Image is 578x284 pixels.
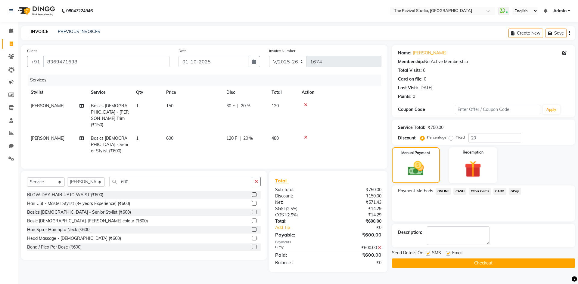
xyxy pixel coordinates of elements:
div: Payments [275,240,381,245]
span: 120 [272,103,279,108]
div: Hair Spa - Hair upto Neck (₹600) [27,227,91,233]
span: 480 [272,136,279,141]
div: No Active Membership [398,59,569,65]
div: Service Total: [398,124,425,131]
span: Total [275,178,289,184]
a: INVOICE [28,26,51,37]
div: Net: [271,199,328,206]
button: Apply [543,105,560,114]
div: BLOW DRY-HAIR UPTO WAIST (₹600) [27,192,103,198]
span: Admin [553,8,567,14]
div: Basic [DEMOGRAPHIC_DATA]-[PERSON_NAME] colour (₹600) [27,218,148,224]
button: Create New [508,29,543,38]
div: 0 [424,76,426,82]
span: | [237,103,238,109]
input: Search by Name/Mobile/Email/Code [43,56,169,67]
span: 20 % [243,135,253,142]
th: Stylist [27,86,87,99]
span: [PERSON_NAME] [31,103,64,108]
span: 20 % [241,103,250,109]
th: Disc [223,86,268,99]
span: 150 [166,103,173,108]
span: Send Details On [392,250,423,257]
div: Bond / Plex Per Dose (₹600) [27,244,82,250]
button: +91 [27,56,44,67]
div: Total Visits: [398,67,422,74]
div: 6 [423,67,425,74]
span: Payment Methods [398,188,433,194]
label: Redemption [463,150,483,155]
div: Head Massage - [DEMOGRAPHIC_DATA] (₹600) [27,235,121,242]
div: Membership: [398,59,424,65]
b: 08047224946 [66,2,93,19]
span: SGST [275,206,286,211]
a: Add Tip [271,224,338,231]
span: SMS [432,250,441,257]
th: Qty [132,86,163,99]
div: ₹600.00 [328,218,386,224]
div: Discount: [398,135,417,141]
span: ONLINE [436,188,451,195]
div: ₹600.00 [328,245,386,251]
label: Manual Payment [401,150,430,156]
input: Search or Scan [109,177,252,186]
span: [PERSON_NAME] [31,136,64,141]
span: GPay [509,188,521,195]
div: Services [28,75,386,86]
th: Action [298,86,381,99]
span: CARD [493,188,506,195]
div: Paid: [271,251,328,258]
span: 30 F [226,103,235,109]
div: ₹0 [338,224,386,231]
th: Total [268,86,298,99]
div: ₹600.00 [328,231,386,238]
div: Balance : [271,260,328,266]
div: Name: [398,50,412,56]
div: Card on file: [398,76,423,82]
div: ₹14.29 [328,212,386,218]
div: ₹750.00 [428,124,443,131]
div: Description: [398,229,422,236]
div: Points: [398,93,412,100]
img: _cash.svg [403,159,429,178]
input: Enter Offer / Coupon Code [455,105,540,114]
th: Service [87,86,132,99]
span: 1 [136,136,138,141]
div: Coupon Code [398,106,455,113]
label: Percentage [427,135,446,140]
img: _gift.svg [459,159,486,179]
span: 1 [136,103,138,108]
div: Last Visit: [398,85,418,91]
span: CGST [275,212,286,218]
div: ( ) [271,212,328,218]
div: Discount: [271,193,328,199]
span: Email [452,250,462,257]
div: Sub Total: [271,187,328,193]
label: Invoice Number [269,48,295,53]
div: Basics [DEMOGRAPHIC_DATA] - Senior Stylist (₹600) [27,209,131,215]
div: ₹600.00 [328,251,386,258]
th: Price [163,86,223,99]
a: PREVIOUS INVOICES [58,29,100,34]
button: Checkout [392,258,575,268]
div: ₹750.00 [328,187,386,193]
a: [PERSON_NAME] [413,50,446,56]
label: Date [179,48,187,53]
span: 2.5% [287,212,297,217]
span: Other Cards [469,188,491,195]
span: | [240,135,241,142]
div: Hair Cut - Master Stylist (3+ years Experience) (₹600) [27,200,130,207]
span: 600 [166,136,173,141]
div: Total: [271,218,328,224]
div: 0 [413,93,415,100]
span: CASH [453,188,466,195]
div: GPay [271,245,328,251]
span: Basics [DEMOGRAPHIC_DATA] - Senior Stylist (₹600) [91,136,128,154]
label: Client [27,48,37,53]
div: ₹150.00 [328,193,386,199]
div: ₹0 [328,260,386,266]
div: Payable: [271,231,328,238]
div: ₹571.43 [328,199,386,206]
span: 2.5% [287,206,296,211]
div: [DATE] [419,85,432,91]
